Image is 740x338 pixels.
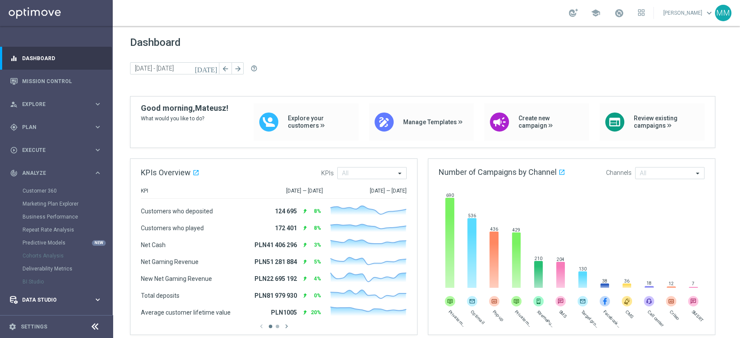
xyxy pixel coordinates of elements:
a: Marketing Plan Explorer [23,200,90,207]
span: Explore [22,102,94,107]
i: keyboard_arrow_right [94,296,102,304]
i: play_circle_outline [10,146,18,154]
i: settings [9,323,16,331]
i: keyboard_arrow_right [94,146,102,154]
div: Plan [10,123,94,131]
i: keyboard_arrow_right [94,169,102,177]
a: Business Performance [23,213,90,220]
div: Business Performance [23,210,112,223]
div: Analyze [10,169,94,177]
div: Execute [10,146,94,154]
i: keyboard_arrow_right [94,123,102,131]
div: Marketing Plan Explorer [23,197,112,210]
div: Optibot [10,311,102,334]
i: track_changes [10,169,18,177]
a: Dashboard [22,47,102,70]
i: gps_fixed [10,123,18,131]
button: Mission Control [10,78,102,85]
span: keyboard_arrow_down [704,8,714,18]
i: keyboard_arrow_right [94,100,102,108]
a: Customer 360 [23,187,90,194]
div: MM [715,5,731,21]
button: play_circle_outline Execute keyboard_arrow_right [10,147,102,154]
button: gps_fixed Plan keyboard_arrow_right [10,124,102,131]
i: person_search [10,100,18,108]
div: Customer 360 [23,184,112,197]
button: Data Studio keyboard_arrow_right [10,296,102,303]
span: school [591,8,600,18]
button: track_changes Analyze keyboard_arrow_right [10,170,102,177]
i: equalizer [10,55,18,62]
span: Plan [22,125,94,130]
a: Predictive Models [23,239,90,246]
div: Cohorts Analysis [23,249,112,262]
div: Predictive Models [23,236,112,249]
a: Repeat Rate Analysis [23,226,90,233]
a: Mission Control [22,70,102,93]
a: [PERSON_NAME]keyboard_arrow_down [662,6,715,19]
button: equalizer Dashboard [10,55,102,62]
div: Explore [10,100,94,108]
span: Execute [22,148,94,153]
span: Data Studio [22,297,94,303]
div: BI Studio [23,275,112,288]
a: Deliverability Metrics [23,265,90,272]
a: Settings [21,324,47,329]
div: NEW [92,240,106,246]
a: Optibot [22,311,91,334]
div: Data Studio [10,296,94,304]
div: Dashboard [10,47,102,70]
div: Repeat Rate Analysis [23,223,112,236]
div: Mission Control [10,70,102,93]
div: Deliverability Metrics [23,262,112,275]
span: Analyze [22,171,94,176]
button: person_search Explore keyboard_arrow_right [10,101,102,108]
